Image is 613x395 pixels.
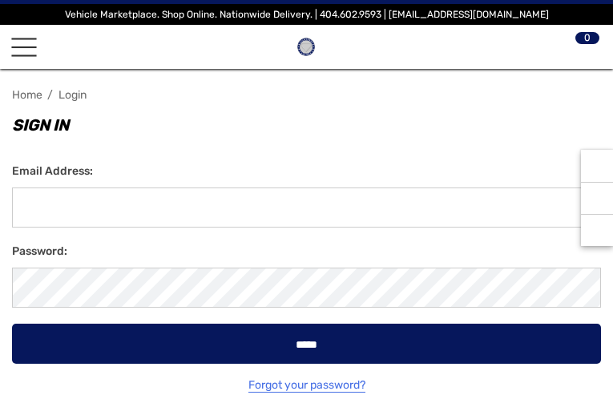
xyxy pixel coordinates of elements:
[65,9,549,20] span: Vehicle Marketplace. Shop Online. Nationwide Delivery. | 404.602.9593 | [EMAIL_ADDRESS][DOMAIN_NAME]
[589,190,605,206] svg: Social Media
[48,36,73,58] a: Search
[58,88,87,102] span: Login
[12,88,42,102] a: Home
[12,244,601,260] label: Password:
[589,158,605,174] svg: Recently Viewed
[569,35,591,58] svg: Review Your Cart
[293,34,320,60] img: Players Club | Cars For Sale
[50,35,73,58] svg: Search
[575,32,599,44] span: 0
[12,81,601,109] nav: Breadcrumb
[12,163,601,179] label: Email Address:
[530,36,555,58] a: Sign in
[581,222,613,238] svg: Top
[11,46,37,47] span: Toggle menu
[532,35,555,58] svg: Account
[11,34,37,60] a: Toggle menu
[58,88,111,102] a: Login
[248,378,365,393] span: Forgot your password?
[567,36,591,58] a: Cart with 0 items
[12,109,601,141] h1: Sign in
